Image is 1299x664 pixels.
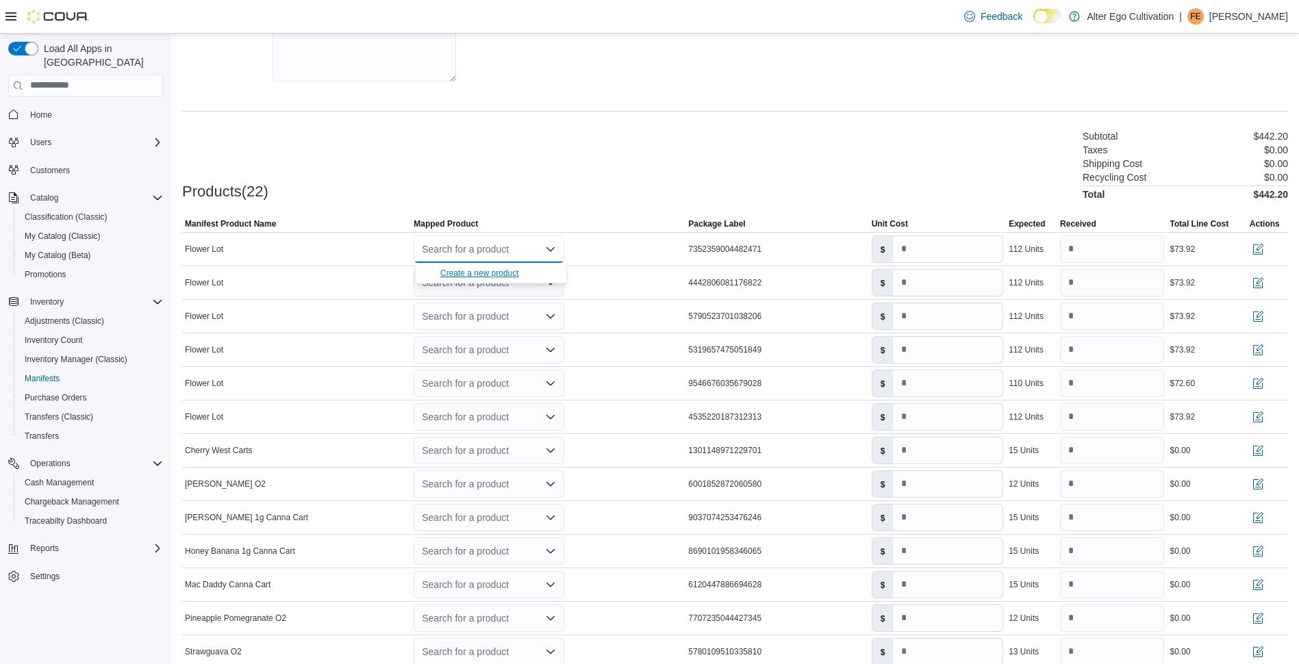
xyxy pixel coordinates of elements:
[25,515,107,526] span: Traceabilty Dashboard
[25,335,83,346] span: Inventory Count
[1060,218,1096,229] span: Received
[1009,218,1045,229] span: Expected
[872,471,894,497] label: $
[545,344,556,355] button: Open list of options
[14,426,168,446] button: Transfers
[688,344,761,355] span: 5319657475051849
[185,218,276,229] span: Manifest Product Name
[1264,172,1288,183] p: $0.00
[19,332,163,348] span: Inventory Count
[19,409,99,425] a: Transfers (Classic)
[185,445,252,456] span: Cherry West Carts
[30,543,59,554] span: Reports
[872,370,894,396] label: $
[688,244,761,255] span: 7352359004482471
[1170,613,1190,624] div: $0.00
[3,292,168,311] button: Inventory
[3,539,168,558] button: Reports
[1009,579,1039,590] div: 15 Units
[1083,189,1105,200] h4: Total
[872,218,908,229] span: Unit Cost
[872,337,894,363] label: $
[30,458,71,469] span: Operations
[30,137,51,148] span: Users
[25,455,76,472] button: Operations
[14,369,168,388] button: Manifests
[1083,131,1118,142] h6: Subtotal
[25,540,64,557] button: Reports
[545,311,556,322] button: Open list of options
[185,579,270,590] span: Mac Daddy Canna Cart
[25,567,163,585] span: Settings
[25,496,119,507] span: Chargeback Management
[19,351,133,368] a: Inventory Manager (Classic)
[545,512,556,523] button: Open list of options
[1264,144,1288,155] p: $0.00
[1009,244,1044,255] div: 112 Units
[185,546,295,557] span: Honey Banana 1g Canna Cart
[414,218,478,229] span: Mapped Product
[25,354,127,365] span: Inventory Manager (Classic)
[14,331,168,350] button: Inventory Count
[182,183,268,200] h3: Products(22)
[25,106,163,123] span: Home
[688,411,761,422] span: 4535220187312313
[688,311,761,322] span: 5790523701038206
[14,511,168,531] button: Traceabilty Dashboard
[872,505,894,531] label: $
[1009,646,1039,657] div: 13 Units
[25,294,163,310] span: Inventory
[19,247,97,264] a: My Catalog (Beta)
[185,411,223,422] span: Flower Lot
[1009,378,1044,389] div: 110 Units
[185,478,266,489] span: [PERSON_NAME] O2
[545,378,556,389] button: Open list of options
[872,572,894,598] label: $
[19,390,92,406] a: Purchase Orders
[25,162,75,179] a: Customers
[1033,23,1034,24] span: Dark Mode
[19,474,163,491] span: Cash Management
[1264,158,1288,169] p: $0.00
[19,228,163,244] span: My Catalog (Classic)
[872,270,894,296] label: $
[25,190,163,206] span: Catalog
[14,207,168,227] button: Classification (Classic)
[440,268,519,279] button: Create a new product
[19,428,163,444] span: Transfers
[25,231,101,242] span: My Catalog (Classic)
[25,316,104,327] span: Adjustments (Classic)
[1083,172,1146,183] h6: Recycling Cost
[872,605,894,631] label: $
[1087,8,1174,25] p: Alter Ego Cultivation
[1170,277,1195,288] div: $73.92
[1009,512,1039,523] div: 15 Units
[25,431,59,442] span: Transfers
[545,411,556,422] button: Open list of options
[14,350,168,369] button: Inventory Manager (Classic)
[959,3,1028,30] a: Feedback
[688,546,761,557] span: 8690101958346065
[545,546,556,557] button: Open list of options
[19,209,113,225] a: Classification (Classic)
[1250,218,1280,229] span: Actions
[1009,546,1039,557] div: 15 Units
[19,209,163,225] span: Classification (Classic)
[1009,478,1039,489] div: 12 Units
[1170,311,1195,322] div: $73.92
[8,99,163,622] nav: Complex example
[14,227,168,246] button: My Catalog (Classic)
[1170,378,1195,389] div: $72.60
[688,445,761,456] span: 1301148971229701
[25,373,60,384] span: Manifests
[1033,9,1062,23] input: Dark Mode
[19,494,163,510] span: Chargeback Management
[25,477,94,488] span: Cash Management
[981,10,1022,23] span: Feedback
[1009,344,1044,355] div: 112 Units
[545,244,556,255] button: Close list of options
[185,613,286,624] span: Pineapple Pomegranate O2
[19,474,99,491] a: Cash Management
[1009,311,1044,322] div: 112 Units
